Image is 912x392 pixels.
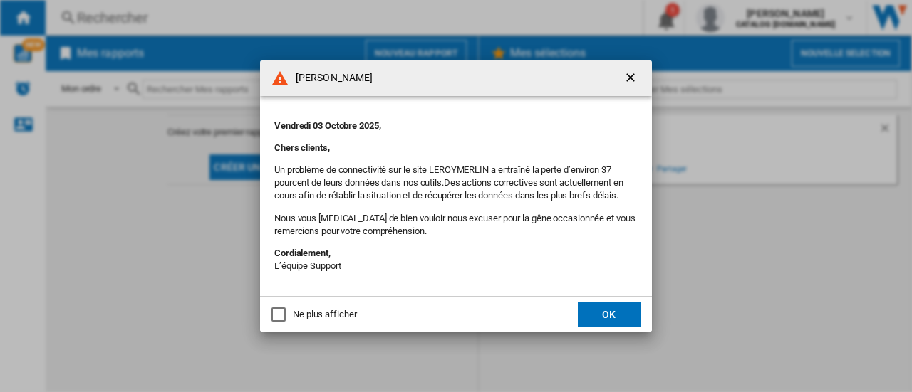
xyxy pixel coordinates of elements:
[274,247,638,272] p: L’équipe Support
[293,308,356,321] div: Ne plus afficher
[271,308,356,322] md-checkbox: Ne plus afficher
[274,142,330,153] strong: Chers clients,
[618,64,646,92] button: getI18NText('BUTTONS.CLOSE_DIALOG')
[274,248,331,258] strong: Cordialement,
[623,70,641,88] ng-md-icon: getI18NText('BUTTONS.CLOSE_DIALOG')
[578,302,641,327] button: OK
[274,212,638,238] p: Nous vous [MEDICAL_DATA] de bien vouloir nous excuser pour la gêne occasionnée et vous remercions...
[274,164,638,203] p: Un problème de connectivité sur le site LEROYMERLIN a entraîné la perte d’environ 37 pourcent de ...
[274,120,381,131] strong: Vendredi 03 Octobre 2025,
[289,71,373,85] h4: [PERSON_NAME]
